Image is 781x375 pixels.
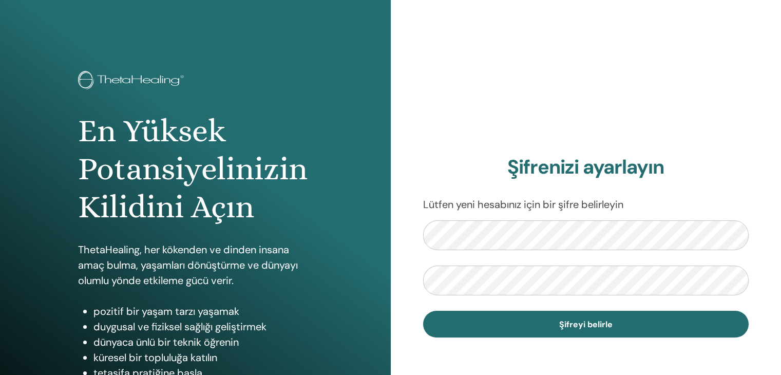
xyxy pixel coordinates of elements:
h1: En Yüksek Potansiyelinizin Kilidini Açın [78,112,313,227]
button: Şifreyi belirle [423,311,749,338]
p: Lütfen yeni hesabınız için bir şifre belirleyin [423,197,749,212]
span: Şifreyi belirle [559,319,613,330]
p: ThetaHealing, her kökenden ve dinden insana amaç bulma, yaşamları dönüştürme ve dünyayı olumlu yö... [78,242,313,288]
li: pozitif bir yaşam tarzı yaşamak [93,304,313,319]
li: duygusal ve fiziksel sağlığı geliştirmek [93,319,313,334]
li: küresel bir topluluğa katılın [93,350,313,365]
h2: Şifrenizi ayarlayın [423,156,749,179]
li: dünyaca ünlü bir teknik öğrenin [93,334,313,350]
